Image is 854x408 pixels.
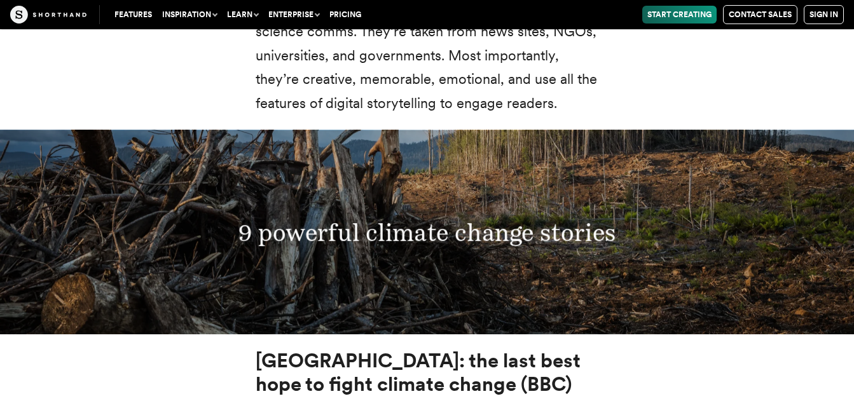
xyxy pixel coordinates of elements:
button: Learn [222,6,263,24]
a: Contact Sales [723,5,797,24]
button: Enterprise [263,6,324,24]
button: Inspiration [157,6,222,24]
h3: 9 powerful climate change stories [148,218,706,247]
a: Sign in [804,5,844,24]
img: The Craft [10,6,86,24]
strong: [GEOGRAPHIC_DATA]: the last best hope to fight climate change (BBC) [256,349,581,396]
a: Start Creating [642,6,717,24]
a: Features [109,6,157,24]
a: Pricing [324,6,366,24]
